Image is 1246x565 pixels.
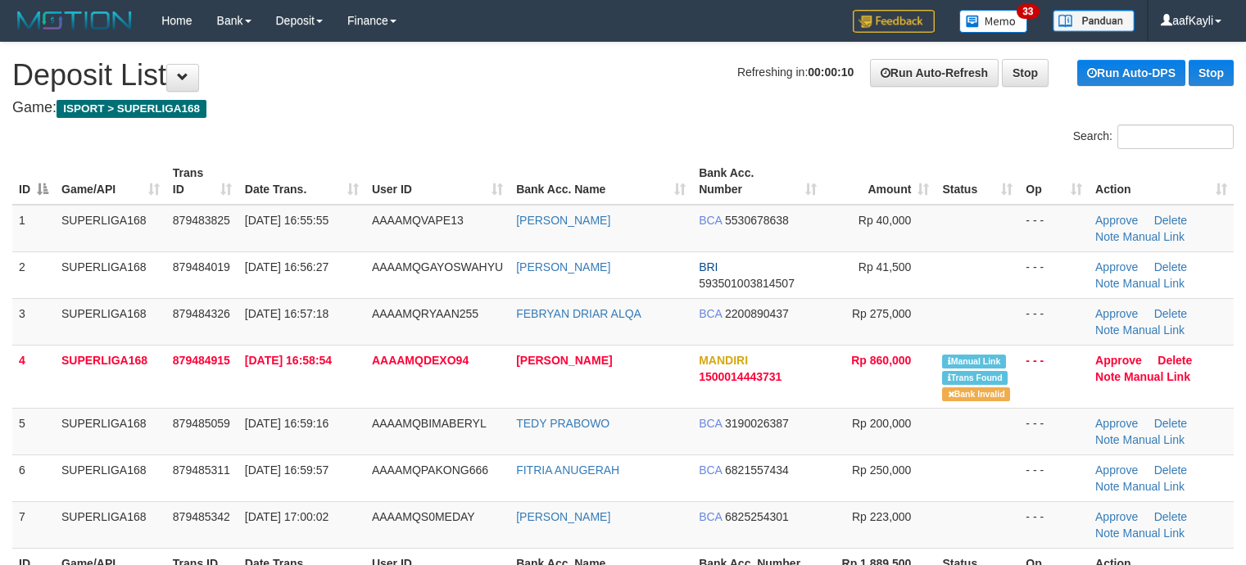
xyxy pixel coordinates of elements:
[1073,124,1234,149] label: Search:
[55,251,166,298] td: SUPERLIGA168
[173,354,230,367] span: 879484915
[1019,205,1089,252] td: - - -
[1019,408,1089,454] td: - - -
[57,100,206,118] span: ISPORT > SUPERLIGA168
[12,158,55,205] th: ID: activate to sort column descending
[1095,230,1120,243] a: Note
[1124,370,1190,383] a: Manual Link
[1123,277,1185,290] a: Manual Link
[510,158,692,205] th: Bank Acc. Name: activate to sort column ascending
[1154,307,1187,320] a: Delete
[1019,454,1089,501] td: - - -
[55,298,166,345] td: SUPERLIGA168
[942,387,1009,401] span: Bank is not match
[852,463,911,477] span: Rp 250,000
[1095,433,1120,446] a: Note
[1154,214,1187,227] a: Delete
[1095,463,1138,477] a: Approve
[1019,251,1089,298] td: - - -
[1002,59,1049,87] a: Stop
[245,510,328,523] span: [DATE] 17:00:02
[372,354,469,367] span: AAAAMQDEXO94
[1123,527,1185,540] a: Manual Link
[1123,480,1185,493] a: Manual Link
[699,214,722,227] span: BCA
[173,510,230,523] span: 879485342
[55,501,166,548] td: SUPERLIGA168
[1089,158,1234,205] th: Action: activate to sort column ascending
[365,158,510,205] th: User ID: activate to sort column ascending
[1019,298,1089,345] td: - - -
[851,354,911,367] span: Rp 860,000
[1095,277,1120,290] a: Note
[852,417,911,430] span: Rp 200,000
[12,454,55,501] td: 6
[1095,214,1138,227] a: Approve
[12,100,1234,116] h4: Game:
[12,8,137,33] img: MOTION_logo.png
[699,260,718,273] span: BRI
[1095,323,1120,337] a: Note
[1095,480,1120,493] a: Note
[1019,158,1089,205] th: Op: activate to sort column ascending
[166,158,238,205] th: Trans ID: activate to sort column ascending
[1053,10,1135,32] img: panduan.png
[372,510,475,523] span: AAAAMQS0MEDAY
[936,158,1019,205] th: Status: activate to sort column ascending
[55,408,166,454] td: SUPERLIGA168
[12,251,55,298] td: 2
[1189,60,1234,86] a: Stop
[245,417,328,430] span: [DATE] 16:59:16
[1095,417,1138,430] a: Approve
[516,463,619,477] a: FITRIA ANUGERAH
[1123,323,1185,337] a: Manual Link
[725,463,789,477] span: Copy 6821557434 to clipboard
[12,298,55,345] td: 3
[1019,345,1089,408] td: - - -
[1095,354,1142,367] a: Approve
[245,463,328,477] span: [DATE] 16:59:57
[372,307,478,320] span: AAAAMQRYAAN255
[173,260,230,273] span: 879484019
[516,307,641,320] a: FEBRYAN DRIAR ALQA
[516,214,610,227] a: [PERSON_NAME]
[516,354,612,367] a: [PERSON_NAME]
[12,205,55,252] td: 1
[699,307,722,320] span: BCA
[173,214,230,227] span: 879483825
[808,66,854,79] strong: 00:00:10
[516,260,610,273] a: [PERSON_NAME]
[173,307,230,320] span: 879484326
[853,10,935,33] img: Feedback.jpg
[859,214,912,227] span: Rp 40,000
[1077,60,1185,86] a: Run Auto-DPS
[1095,307,1138,320] a: Approve
[959,10,1028,33] img: Button%20Memo.svg
[699,370,782,383] span: Copy 1500014443731 to clipboard
[245,307,328,320] span: [DATE] 16:57:18
[725,307,789,320] span: Copy 2200890437 to clipboard
[870,59,999,87] a: Run Auto-Refresh
[725,214,789,227] span: Copy 5530678638 to clipboard
[55,454,166,501] td: SUPERLIGA168
[516,510,610,523] a: [PERSON_NAME]
[55,205,166,252] td: SUPERLIGA168
[238,158,365,205] th: Date Trans.: activate to sort column ascending
[725,510,789,523] span: Copy 6825254301 to clipboard
[1154,510,1187,523] a: Delete
[1123,230,1185,243] a: Manual Link
[1154,463,1187,477] a: Delete
[516,417,609,430] a: TEDY PRABOWO
[942,355,1005,368] span: Manually Linked
[12,345,55,408] td: 4
[725,417,789,430] span: Copy 3190026387 to clipboard
[173,463,230,477] span: 879485311
[692,158,823,205] th: Bank Acc. Number: activate to sort column ascending
[1019,501,1089,548] td: - - -
[1117,124,1234,149] input: Search:
[12,501,55,548] td: 7
[1154,417,1187,430] a: Delete
[699,417,722,430] span: BCA
[852,307,911,320] span: Rp 275,000
[55,345,166,408] td: SUPERLIGA168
